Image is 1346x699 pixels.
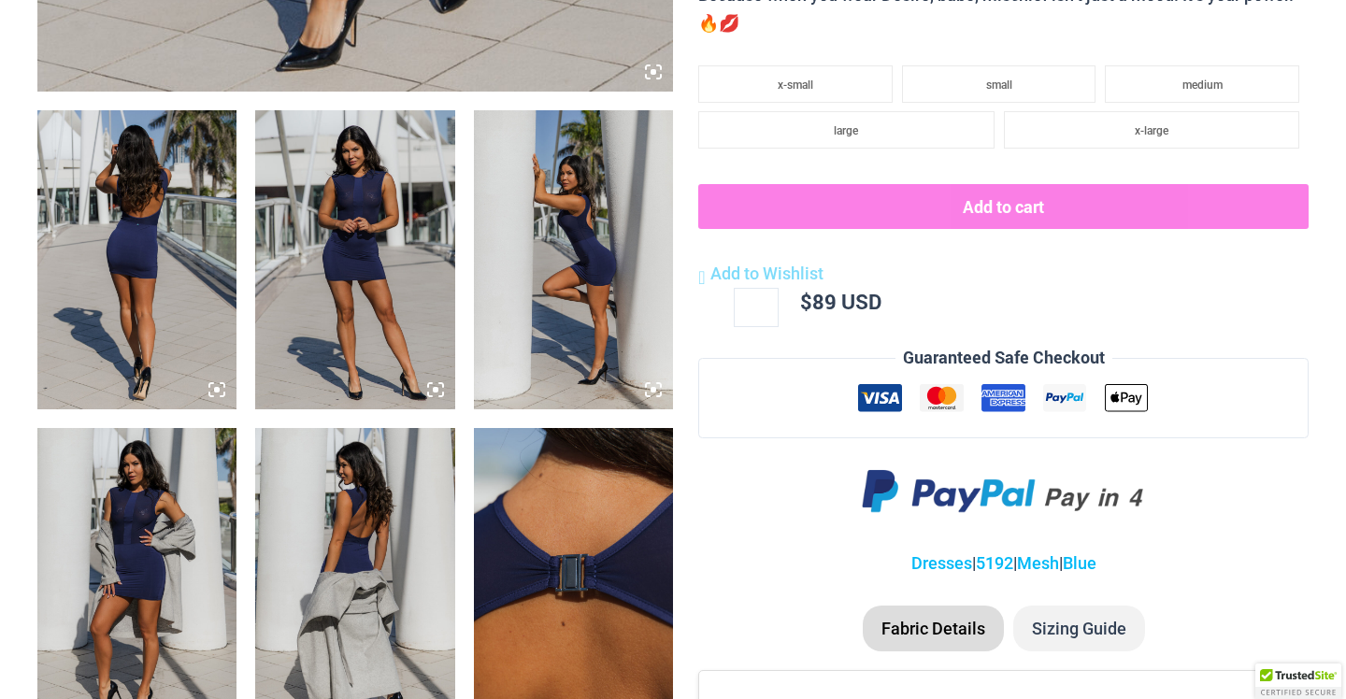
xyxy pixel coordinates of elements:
[902,65,1096,103] li: small
[834,124,858,137] span: large
[1135,124,1168,137] span: x-large
[1017,553,1059,573] a: Mesh
[911,553,972,573] a: Dresses
[698,184,1309,229] button: Add to cart
[1182,78,1223,92] span: medium
[800,288,881,315] bdi: 89 USD
[734,288,778,327] input: Product quantity
[800,288,812,315] span: $
[976,553,1013,573] a: 5192
[1063,553,1096,573] a: Blue
[986,78,1012,92] span: small
[698,549,1309,578] p: | | |
[1105,65,1299,103] li: medium
[710,264,823,283] span: Add to Wishlist
[778,78,813,92] span: x-small
[1255,663,1341,699] div: TrustedSite Certified
[698,65,893,103] li: x-small
[37,110,236,409] img: Desire Me Navy 5192 Dress
[698,111,994,149] li: large
[895,344,1112,372] legend: Guaranteed Safe Checkout
[698,260,823,288] a: Add to Wishlist
[1013,606,1145,652] li: Sizing Guide
[1004,111,1299,149] li: x-large
[255,110,454,409] img: Desire Me Navy 5192 Dress
[863,606,1004,652] li: Fabric Details
[474,110,673,409] img: Desire Me Navy 5192 Dress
